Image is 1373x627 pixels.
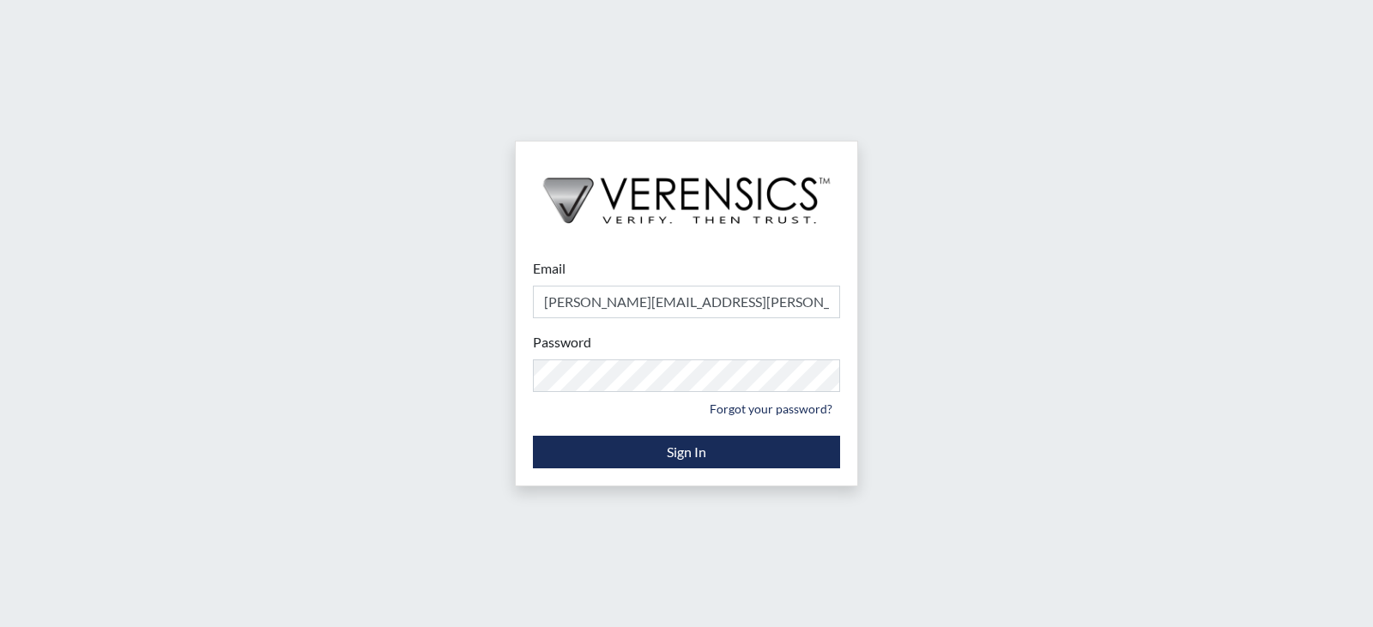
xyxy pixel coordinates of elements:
input: Email [533,286,840,318]
img: logo-wide-black.2aad4157.png [516,142,857,241]
label: Password [533,332,591,353]
a: Forgot your password? [702,395,840,422]
label: Email [533,258,566,279]
button: Sign In [533,436,840,468]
